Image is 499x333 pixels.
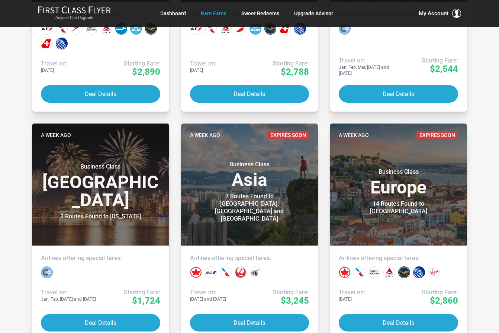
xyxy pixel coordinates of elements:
[339,23,351,35] div: La Compagnie
[41,23,53,35] div: Air France
[38,6,111,14] img: First Class Flyer
[419,9,461,18] button: My Account
[71,23,83,35] div: Austrian Airlines‎
[190,314,309,332] button: Deal Details
[354,266,366,278] div: American Airlines
[190,85,309,103] button: Deal Details
[38,15,111,20] small: Anyone Can Upgrade
[339,254,458,262] h4: Airlines offering special fares:
[130,23,142,35] div: KLM
[115,23,127,35] div: Finnair
[41,85,160,103] button: Deal Details
[413,266,425,278] div: United
[279,23,291,35] div: Swiss
[220,23,232,35] div: Delta Airlines
[416,131,458,139] span: Expires Soon
[267,131,309,139] span: Expires Soon
[205,266,217,278] div: All Nippon Airways
[339,168,458,196] h3: Europe
[383,266,395,278] div: Delta Airlines
[56,38,68,49] div: United
[190,23,202,35] div: Air France
[339,131,369,139] time: A week ago
[56,23,68,35] div: American Airlines
[190,161,309,189] h3: Asia
[249,23,261,35] div: KLM
[220,266,232,278] div: American Airlines
[41,254,160,262] h4: Airlines offering special fares:
[145,23,157,35] div: Lufthansa
[419,9,448,18] span: My Account
[352,168,445,176] small: Business Class
[339,314,458,332] button: Deal Details
[190,131,220,139] time: A week ago
[38,6,111,21] a: First Class FlyerAnyone Can Upgrade
[54,163,147,170] small: Business Class
[41,163,160,209] h3: [GEOGRAPHIC_DATA]
[352,200,445,215] div: 14 Routes Found to [GEOGRAPHIC_DATA]
[249,266,261,278] div: Qatar
[100,23,112,35] div: Delta Airlines
[41,131,71,139] time: A week ago
[205,23,217,35] div: American Airlines
[241,7,279,20] a: Sweet Redeems
[264,23,276,35] div: Lufthansa
[339,266,351,278] div: Air Canada
[235,266,247,278] div: Japan Airlines
[203,193,296,222] div: 7 Routes Found to [GEOGRAPHIC_DATA], [GEOGRAPHIC_DATA] and [GEOGRAPHIC_DATA]
[203,161,296,168] small: Business Class
[201,7,226,20] a: Rare Fares
[54,213,147,220] div: 3 Routes Found to [US_STATE]
[368,266,380,278] div: British Airways
[235,23,247,35] div: Iberia
[41,266,53,278] div: La Compagnie
[41,38,53,49] div: Swiss
[190,266,202,278] div: Air Canada
[398,266,410,278] div: Lufthansa
[428,266,440,278] div: Virgin Atlantic
[86,23,97,35] div: British Airways
[190,254,309,262] h4: Airlines offering special fares:
[294,23,306,35] div: United
[160,7,186,20] a: Dashboard
[294,7,333,20] a: Upgrade Advisor
[339,85,458,103] button: Deal Details
[41,314,160,332] button: Deal Details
